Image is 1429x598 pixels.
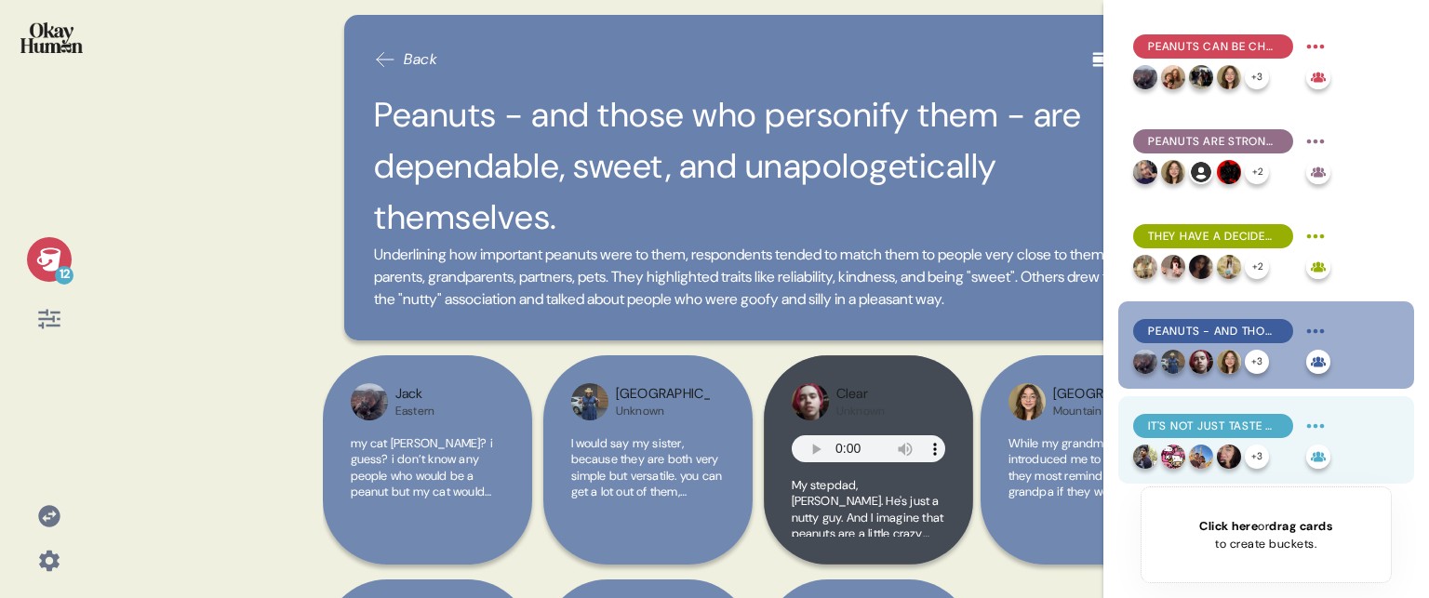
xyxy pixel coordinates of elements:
img: profilepic_28592963757018182.jpg [1217,350,1241,374]
img: profilepic_28592963757018182.jpg [1161,160,1185,184]
img: l1ibTKarBSWXLOhlfT5LxFP+OttMJpPJZDKZTCbz9PgHEggSPYjZSwEAAAAASUVORK5CYII= [1189,160,1213,184]
div: + 2 [1245,160,1269,184]
img: profilepic_28592963757018182.jpg [1217,65,1241,89]
img: profilepic_9188337244577086.jpg [1133,255,1157,279]
img: profilepic_9663116803749536.jpg [1189,255,1213,279]
span: my cat [PERSON_NAME]? i guess? i don’t know any people who would be a peanut but my cat would be.... [351,435,496,565]
img: profilepic_9250837378366613.jpg [1161,65,1185,89]
span: Underlining how important peanuts were to them, respondents tended to match them to people very c... [374,244,1153,311]
h2: Peanuts - and those who personify them - are dependable, sweet, and unapologetically themselves. [374,89,1153,244]
div: Clear [836,384,886,405]
div: Unknown [836,404,886,419]
div: + 3 [1245,350,1269,374]
div: Jack [395,384,435,405]
div: + 3 [1245,445,1269,469]
img: profilepic_28788387964109983.jpg [1161,350,1185,374]
img: profilepic_9427714207317235.jpg [1133,65,1157,89]
img: profilepic_29091323313814319.jpg [1133,160,1157,184]
span: Peanuts are strongly nostalgic, recalling specific childhood memories even in the present day. [1148,133,1278,150]
span: It's not just taste - peanuts' texture & versatility help set them above the rest. [1148,418,1278,434]
img: okayhuman.3b1b6348.png [20,22,83,53]
img: profilepic_28788387964109983.jpg [571,383,608,420]
img: profilepic_9334799329938900.jpg [1133,445,1157,469]
img: profilepic_9311467635610148.jpg [1217,255,1241,279]
div: 12 [55,266,73,285]
span: While my grandma introduced me to peanuts, they most remind me of my grandpa if they were to be p... [1008,435,1157,565]
div: [GEOGRAPHIC_DATA] [616,384,710,405]
img: profilepic_9122119427898035.jpg [1161,445,1185,469]
img: profilepic_28756746410639800.jpg [1217,160,1241,184]
span: I would say my sister, because they are both very simple but versatile. you can get a lot out of ... [571,435,725,549]
div: Mountain [1053,404,1147,419]
span: drag cards [1269,518,1332,534]
img: profilepic_9247131348696469.jpg [792,383,829,420]
div: + 2 [1245,255,1269,279]
img: profilepic_9763014550398492.jpg [1189,65,1213,89]
img: profilepic_28592963757018182.jpg [1008,383,1046,420]
span: Back [404,48,437,71]
span: Click here [1199,518,1258,534]
img: profilepic_9427714207317235.jpg [351,383,388,420]
div: Eastern [395,404,435,419]
img: profilepic_9247131348696469.jpg [1189,350,1213,374]
img: profilepic_9427714207317235.jpg [1133,350,1157,374]
img: profilepic_9208583669195959.jpg [1189,445,1213,469]
div: Unknown [616,404,710,419]
img: profilepic_9382994738483192.jpg [1217,445,1241,469]
img: profilepic_7476038795853007.jpg [1161,255,1185,279]
span: They have a decidedly positive and cheery feel, but in a relaxed, approachable way. [1148,228,1278,245]
span: Peanuts - and those who personify them - are dependable, sweet, and unapologetically themselves. [1148,323,1278,339]
div: [GEOGRAPHIC_DATA] [1053,384,1147,405]
span: Peanuts can be challenging for little kids, but the salt tends to win them over. [1148,38,1278,55]
div: + 3 [1245,65,1269,89]
div: or to create buckets. [1199,517,1332,552]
